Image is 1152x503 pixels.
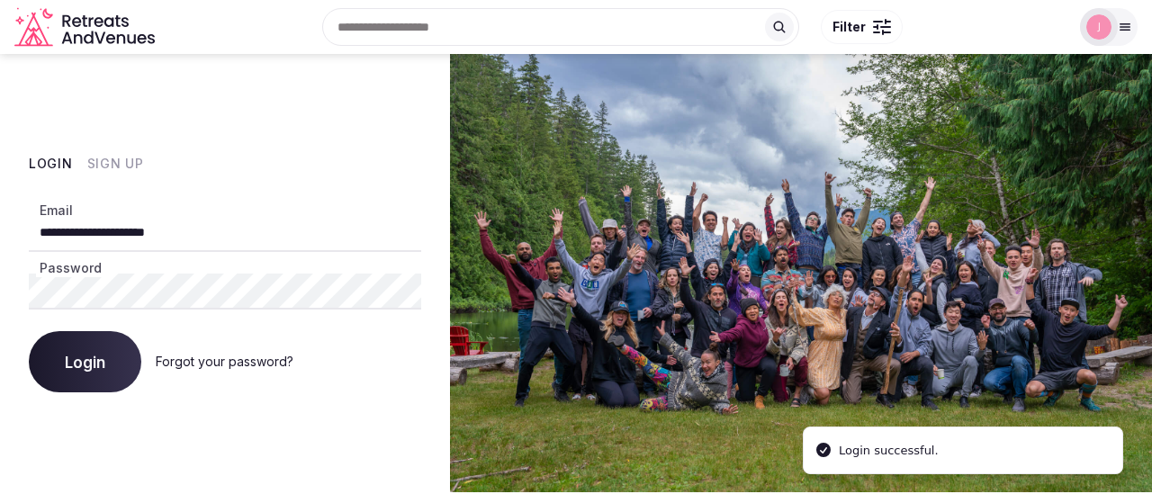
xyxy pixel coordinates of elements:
a: Visit the homepage [14,7,158,48]
label: Password [36,259,105,277]
img: jaltstadt [1086,14,1111,40]
svg: Retreats and Venues company logo [14,7,158,48]
button: Filter [821,10,903,44]
a: Forgot your password? [156,354,293,369]
div: Login successful. [839,442,939,460]
span: Filter [832,18,866,36]
button: Login [29,155,73,173]
button: Login [29,331,141,392]
img: My Account Background [450,54,1152,492]
span: Login [65,353,105,371]
button: Sign Up [87,155,144,173]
